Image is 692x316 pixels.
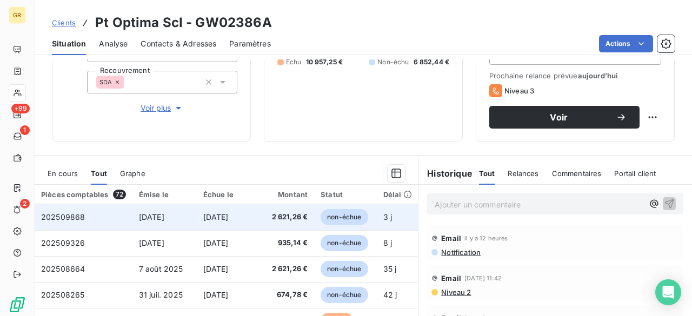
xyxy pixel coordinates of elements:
[464,275,502,281] span: [DATE] 11:42
[614,169,656,178] span: Portail client
[268,238,308,248] span: 935,14 €
[113,190,126,199] span: 72
[441,274,461,283] span: Email
[41,238,85,247] span: 202509326
[9,296,26,313] img: Logo LeanPay
[139,238,164,247] span: [DATE]
[268,212,308,223] span: 2 621,26 €
[321,261,368,277] span: non-échue
[120,169,145,178] span: Graphe
[268,290,308,300] span: 674,78 €
[11,104,30,113] span: +99
[578,71,618,80] span: aujourd’hui
[41,290,84,299] span: 202508265
[268,264,308,274] span: 2 621,26 €
[552,169,602,178] span: Commentaires
[321,235,368,251] span: non-échue
[441,234,461,243] span: Email
[508,169,538,178] span: Relances
[203,264,229,273] span: [DATE]
[321,287,368,303] span: non-échue
[383,290,397,299] span: 42 j
[440,288,471,297] span: Niveau 2
[139,264,183,273] span: 7 août 2025
[383,212,392,221] span: 3 j
[9,6,26,24] div: GR
[20,125,30,135] span: 1
[383,264,397,273] span: 35 j
[414,57,450,67] span: 6 852,44 €
[489,71,661,80] span: Prochaine relance prévue
[20,199,30,209] span: 2
[48,169,78,178] span: En cours
[41,212,85,221] span: 202509868
[229,38,271,49] span: Paramètres
[502,113,616,122] span: Voir
[599,35,653,52] button: Actions
[41,264,85,273] span: 202508664
[203,238,229,247] span: [DATE]
[52,17,76,28] a: Clients
[99,79,112,85] span: SDA
[139,212,164,221] span: [DATE]
[203,290,229,299] span: [DATE]
[464,235,508,241] span: il y a 12 heures
[87,102,237,114] button: Voir plus
[52,38,86,49] span: Situation
[91,169,107,178] span: Tout
[306,57,343,67] span: 10 957,25 €
[99,38,128,49] span: Analyse
[489,106,640,129] button: Voir
[383,190,412,199] div: Délai
[418,167,473,180] h6: Historique
[124,77,132,87] input: Ajouter une valeur
[321,190,370,199] div: Statut
[139,190,190,199] div: Émise le
[504,86,534,95] span: Niveau 3
[377,57,409,67] span: Non-échu
[52,18,76,27] span: Clients
[203,212,229,221] span: [DATE]
[95,13,272,32] h3: Pt Optima ScI - GW02386A
[139,290,183,299] span: 31 juil. 2025
[321,209,368,225] span: non-échue
[41,190,126,199] div: Pièces comptables
[203,190,255,199] div: Échue le
[286,57,302,67] span: Échu
[440,248,481,257] span: Notification
[268,190,308,199] div: Montant
[479,169,495,178] span: Tout
[655,279,681,305] div: Open Intercom Messenger
[141,38,216,49] span: Contacts & Adresses
[383,238,392,247] span: 8 j
[141,103,184,113] span: Voir plus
